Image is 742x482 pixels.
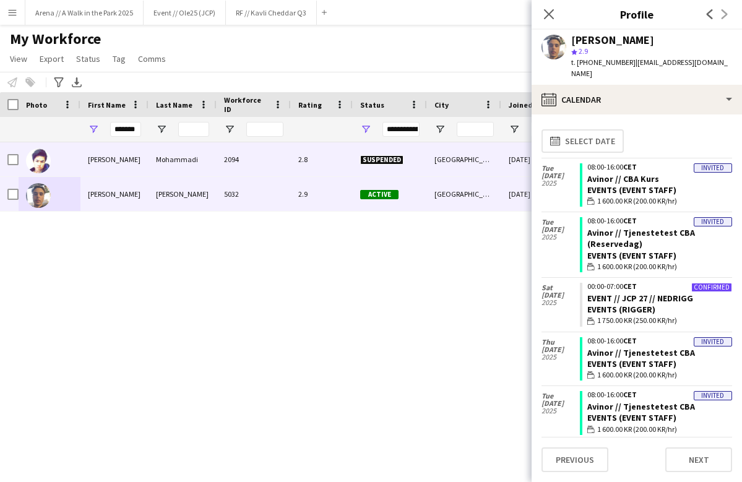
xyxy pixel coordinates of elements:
span: [DATE] [541,172,580,179]
div: Invited [694,337,732,346]
div: [DATE] [501,177,576,211]
span: CET [623,282,637,291]
span: Status [76,53,100,64]
input: City Filter Input [457,122,494,137]
button: Open Filter Menu [156,124,167,135]
div: Invited [694,391,732,400]
img: Hussein Alsaedi [26,183,51,208]
div: Confirmed [691,283,732,292]
div: Events (Event Staff) [587,250,732,261]
a: Avinor // CBA Kurs [587,173,659,184]
input: Workforce ID Filter Input [246,122,283,137]
button: Previous [541,447,608,472]
button: Open Filter Menu [88,124,99,135]
span: 2.9 [579,46,588,56]
app-action-btn: Advanced filters [51,75,66,90]
div: 2.8 [291,142,353,176]
div: [GEOGRAPHIC_DATA] [427,142,501,176]
span: CET [623,162,637,171]
span: 2025 [541,407,580,415]
a: Avinor // Tjenestetest CBA [587,401,695,412]
span: Tag [113,53,126,64]
span: [DATE] [541,400,580,407]
span: Last Name [156,100,192,110]
span: City [434,100,449,110]
button: Select date [541,129,624,153]
span: Tue [541,392,580,400]
span: Rating [298,100,322,110]
div: Invited [694,217,732,226]
img: Amir Hussein Mohammadi [26,148,51,173]
a: Comms [133,51,171,67]
app-action-btn: Export XLSX [69,75,84,90]
span: 2025 [541,233,580,241]
span: | [EMAIL_ADDRESS][DOMAIN_NAME] [571,58,728,78]
span: 1 600.00 KR (200.00 KR/hr) [597,424,677,435]
input: First Name Filter Input [110,122,141,137]
div: Mohammadi [149,142,217,176]
div: [DATE] [501,142,576,176]
button: Open Filter Menu [360,124,371,135]
span: Photo [26,100,47,110]
span: 1 750.00 KR (250.00 KR/hr) [597,315,677,326]
span: Active [360,190,399,199]
span: 1 600.00 KR (200.00 KR/hr) [597,369,677,381]
span: Tue [541,165,580,172]
span: CET [623,336,637,345]
input: Joined Filter Input [531,122,568,137]
div: 2094 [217,142,291,176]
div: 08:00-16:00 [587,337,732,345]
a: Export [35,51,69,67]
button: Event // Ole25 (JCP) [144,1,226,25]
span: Export [40,53,64,64]
span: 2025 [541,299,580,306]
span: [DATE] [541,226,580,233]
a: EVENT // JCP 27 // NEDRIGG [587,293,693,304]
div: 08:00-16:00 [587,163,732,171]
span: 1 600.00 KR (200.00 KR/hr) [597,261,677,272]
div: Events (Event Staff) [587,184,732,196]
button: Next [665,447,732,472]
div: [PERSON_NAME] [80,142,149,176]
span: t. [PHONE_NUMBER] [571,58,636,67]
div: Invited [694,163,732,173]
button: Open Filter Menu [224,124,235,135]
span: Workforce ID [224,95,269,114]
div: Events (Event Staff) [587,412,732,423]
div: [GEOGRAPHIC_DATA] [427,177,501,211]
div: [PERSON_NAME] [149,177,217,211]
span: Sat [541,284,580,291]
div: [PERSON_NAME] [571,35,654,46]
a: Status [71,51,105,67]
button: Open Filter Menu [509,124,520,135]
span: Comms [138,53,166,64]
a: Tag [108,51,131,67]
span: CET [623,216,637,225]
span: Suspended [360,155,403,165]
button: Arena // A Walk in the Park 2025 [25,1,144,25]
a: Avinor // Tjenestetest CBA (Reservedag) [587,227,695,249]
div: [PERSON_NAME] [80,177,149,211]
a: Avinor // Tjenestetest CBA [587,347,695,358]
div: 08:00-16:00 [587,391,732,398]
span: 2025 [541,179,580,187]
span: My Workforce [10,30,101,48]
span: [DATE] [541,291,580,299]
button: Open Filter Menu [434,124,446,135]
div: 2.9 [291,177,353,211]
button: RF // Kavli Cheddar Q3 [226,1,317,25]
input: Last Name Filter Input [178,122,209,137]
span: View [10,53,27,64]
div: Events (Rigger) [587,304,732,315]
span: 1 600.00 KR (200.00 KR/hr) [597,196,677,207]
h3: Profile [532,6,742,22]
div: 5032 [217,177,291,211]
span: Joined [509,100,533,110]
span: First Name [88,100,126,110]
span: Status [360,100,384,110]
div: Calendar [532,85,742,114]
span: 2025 [541,353,580,361]
a: View [5,51,32,67]
div: 00:00-07:00 [587,283,732,290]
span: Tue [541,218,580,226]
